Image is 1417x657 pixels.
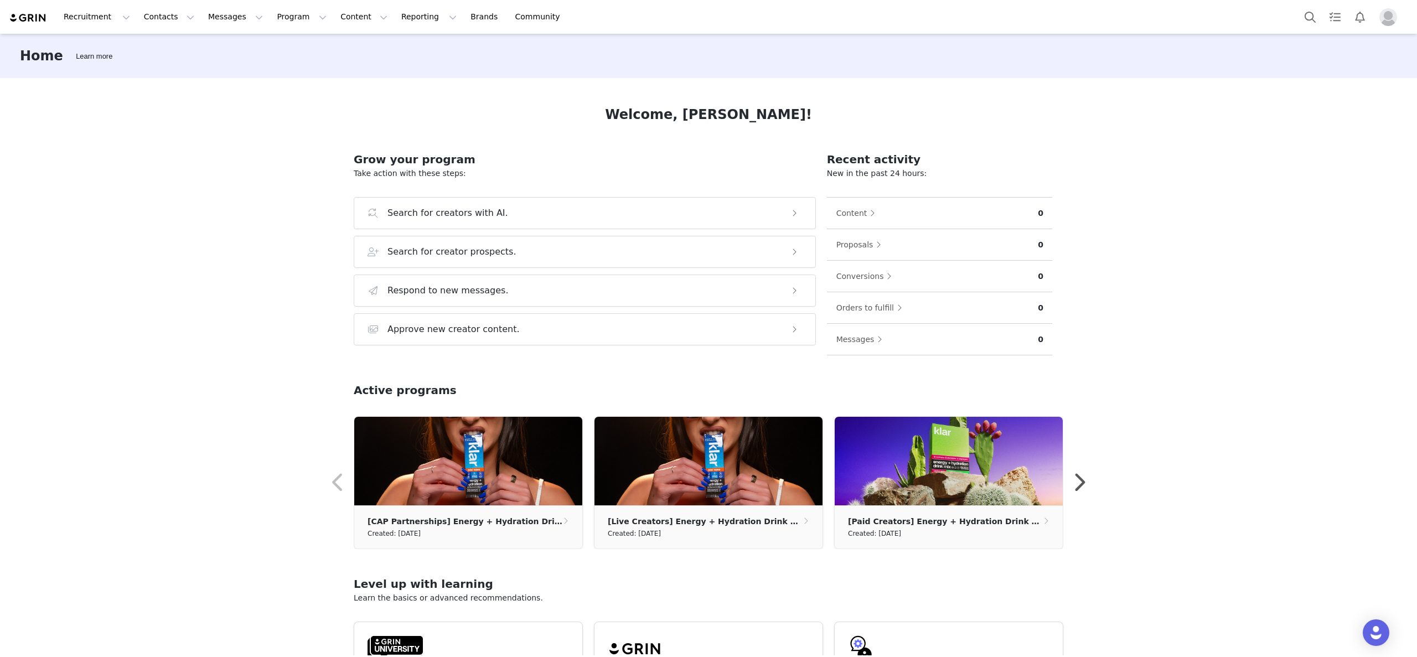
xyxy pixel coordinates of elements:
h3: Approve new creator content. [387,323,520,336]
h3: Search for creators with AI. [387,206,508,220]
h3: Home [20,46,63,66]
a: Brands [464,4,508,29]
button: Recruitment [57,4,137,29]
p: 0 [1038,334,1043,345]
button: Notifications [1348,4,1372,29]
p: Take action with these steps: [354,168,816,179]
a: Tasks [1323,4,1347,29]
h2: Recent activity [827,151,1052,168]
p: 0 [1038,271,1043,282]
h1: Welcome, [PERSON_NAME]! [605,105,812,125]
h2: Active programs [354,382,457,399]
p: [CAP Partnerships] Energy + Hydration Drink Mix TTS Affiliate Campaign [368,515,562,527]
button: Proposals [836,236,887,254]
small: Created: [DATE] [848,527,901,540]
button: Approve new creator content. [354,313,816,345]
img: grin logo [9,13,48,23]
h3: Search for creator prospects. [387,245,516,258]
button: Orders to fulfill [836,299,908,317]
div: Tooltip anchor [74,51,115,62]
p: New in the past 24 hours: [827,168,1052,179]
p: [Live Creators] Energy + Hydration Drink Mix TTS Affiliate Campaign [608,515,802,527]
p: [Paid Creators] Energy + Hydration Drink Mix TTS Affiliate Campaign [848,515,1042,527]
button: Search for creator prospects. [354,236,816,268]
small: Created: [DATE] [368,527,421,540]
button: Content [836,204,881,222]
h3: Respond to new messages. [387,284,509,297]
button: Search [1298,4,1322,29]
button: Messages [836,330,888,348]
button: Messages [201,4,270,29]
p: 0 [1038,302,1043,314]
img: placeholder-profile.jpg [1379,8,1397,26]
button: Content [334,4,394,29]
button: Reporting [395,4,463,29]
small: Created: [DATE] [608,527,661,540]
button: Profile [1373,8,1408,26]
button: Program [270,4,333,29]
img: 2fec795d-f36e-4c8e-9b7a-c75bdc43857e.jpg [354,417,582,505]
img: 08ddc185-1557-4009-9e7e-8927b77b00d3.jpg [835,417,1063,505]
p: 0 [1038,239,1043,251]
p: Learn the basics or advanced recommendations. [354,592,1063,604]
button: Contacts [137,4,201,29]
p: 0 [1038,208,1043,219]
button: Search for creators with AI. [354,197,816,229]
button: Conversions [836,267,898,285]
h2: Level up with learning [354,576,1063,592]
a: Community [509,4,572,29]
button: Respond to new messages. [354,275,816,307]
div: Open Intercom Messenger [1363,619,1389,646]
img: 2fec795d-f36e-4c8e-9b7a-c75bdc43857e.jpg [594,417,823,505]
h2: Grow your program [354,151,816,168]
